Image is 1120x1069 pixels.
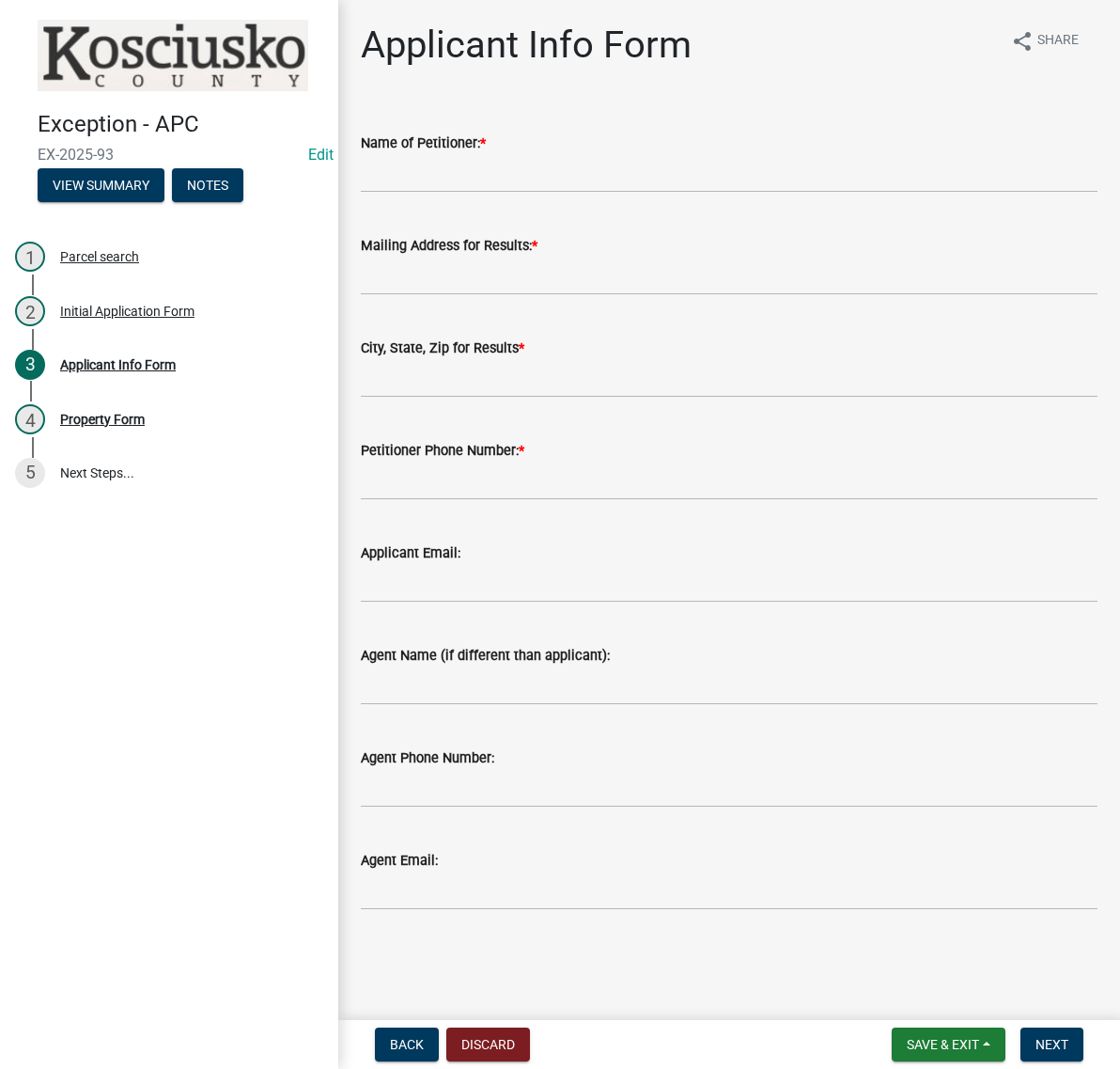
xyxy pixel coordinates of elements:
h4: Exception - APC [38,111,323,138]
button: Notes [172,168,243,202]
wm-modal-confirm: Notes [172,179,243,194]
h1: Applicant Info Form [361,23,692,68]
label: Agent Phone Number: [361,752,494,765]
button: Next [1020,1028,1083,1061]
button: shareShare [996,23,1094,59]
label: Name of Petitioner: [361,137,486,150]
div: 3 [15,350,45,380]
label: Agent Email: [361,855,438,868]
div: 1 [15,242,45,272]
button: Discard [446,1028,530,1061]
div: 5 [15,458,45,488]
span: EX-2025-93 [38,146,301,164]
label: City, State, Zip for Results [361,342,524,355]
span: Back [390,1037,424,1052]
div: Initial Application Form [60,305,194,318]
span: Next [1035,1037,1068,1052]
span: Save & Exit [907,1037,979,1052]
div: 2 [15,296,45,326]
label: Agent Name (if different than applicant): [361,650,610,663]
div: Parcel search [60,250,139,263]
div: Applicant Info Form [60,358,176,371]
span: Share [1037,30,1079,53]
button: Back [375,1028,439,1061]
a: Edit [308,146,334,164]
label: Applicant Email: [361,547,460,560]
button: Save & Exit [892,1028,1005,1061]
label: Petitioner Phone Number: [361,445,524,458]
div: Property Form [60,413,145,426]
i: share [1011,30,1034,53]
img: Kosciusko County, Indiana [38,20,308,91]
wm-modal-confirm: Summary [38,179,164,194]
div: 4 [15,404,45,434]
wm-modal-confirm: Edit Application Number [308,146,334,164]
label: Mailing Address for Results: [361,240,537,253]
button: View Summary [38,168,164,202]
